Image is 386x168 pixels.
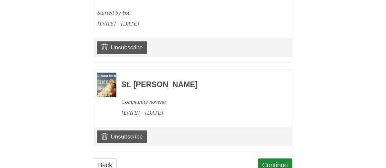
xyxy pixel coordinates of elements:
a: Unsubscribe [97,41,147,54]
div: [DATE] - [DATE] [121,107,274,118]
img: Novena image [97,73,116,97]
div: Community novena [121,96,274,107]
div: [DATE] - [DATE] [97,18,250,29]
a: Unsubscribe [97,130,147,143]
div: Started by You [97,7,250,18]
h3: St. [PERSON_NAME] [121,81,274,89]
